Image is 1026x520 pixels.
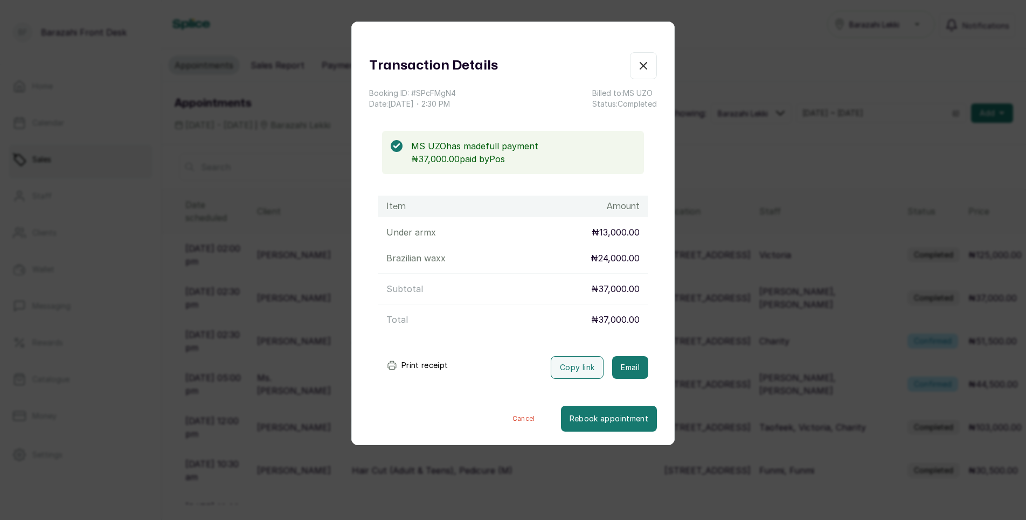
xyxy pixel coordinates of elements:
[369,56,498,75] h1: Transaction Details
[386,252,446,265] p: Brazilian wax x
[378,355,457,376] button: Print receipt
[386,282,423,295] p: Subtotal
[592,88,657,99] p: Billed to: MS UZO
[386,200,406,213] h1: Item
[369,88,456,99] p: Booking ID: # SPcFMgN4
[591,252,640,265] p: ₦24,000.00
[561,406,657,432] button: Rebook appointment
[607,200,640,213] h1: Amount
[487,406,561,432] button: Cancel
[592,226,640,239] p: ₦13,000.00
[612,356,648,379] button: Email
[591,282,640,295] p: ₦37,000.00
[411,152,635,165] p: ₦37,000.00 paid by Pos
[386,226,436,239] p: Under arm x
[592,99,657,109] p: Status: Completed
[591,313,640,326] p: ₦37,000.00
[551,356,604,379] button: Copy link
[411,140,635,152] p: MS UZO has made full payment
[386,313,408,326] p: Total
[369,99,456,109] p: Date: [DATE] ・ 2:30 PM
